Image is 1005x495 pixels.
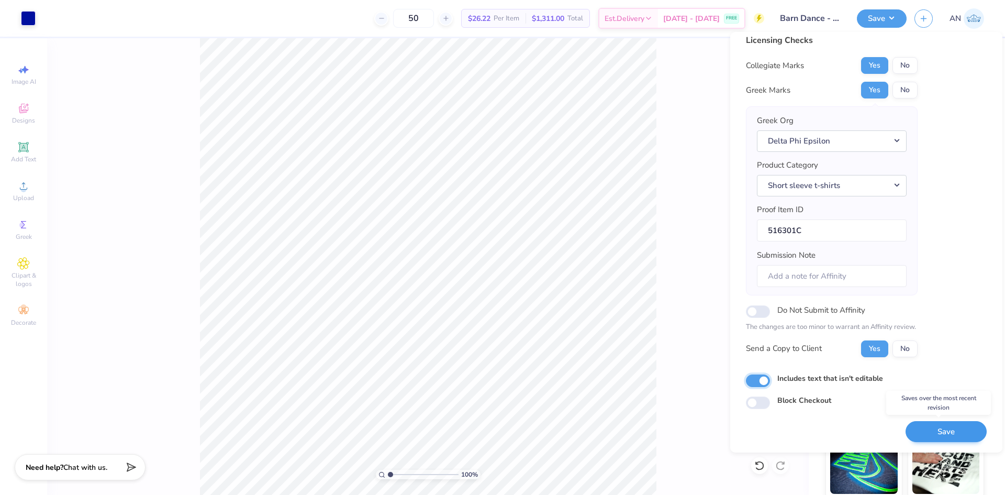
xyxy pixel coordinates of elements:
span: Per Item [494,13,519,24]
button: No [892,82,918,98]
a: AN [950,8,984,29]
span: FREE [726,15,737,22]
span: Chat with us. [63,463,107,472]
img: Glow in the Dark Ink [830,442,898,494]
span: Upload [13,194,34,202]
input: Add a note for Affinity [757,265,907,288]
button: Save [906,421,987,443]
input: Untitled Design [772,8,849,29]
span: Est. Delivery [605,13,644,24]
span: Image AI [12,78,36,86]
button: Delta Phi Epsilon [757,130,907,152]
div: Licensing Checks [746,34,918,47]
span: Designs [12,116,35,125]
label: Proof Item ID [757,204,803,216]
label: Block Checkout [777,395,831,406]
button: Yes [861,82,888,98]
span: Decorate [11,318,36,327]
input: – – [393,9,434,28]
button: No [892,340,918,357]
div: Collegiate Marks [746,60,804,72]
label: Product Category [757,159,818,171]
p: The changes are too minor to warrant an Affinity review. [746,322,918,333]
button: No [892,57,918,74]
button: Short sleeve t-shirts [757,175,907,196]
label: Greek Org [757,115,794,127]
span: $26.22 [468,13,490,24]
button: Yes [861,57,888,74]
div: Greek Marks [746,84,790,96]
strong: Need help? [26,463,63,472]
span: Clipart & logos [5,271,42,288]
span: [DATE] - [DATE] [663,13,720,24]
img: Arlo Noche [964,8,984,29]
button: Save [857,9,907,28]
span: $1,311.00 [532,13,564,24]
label: Submission Note [757,249,816,261]
span: Greek [16,233,32,241]
span: Total [567,13,583,24]
span: Add Text [11,155,36,163]
label: Includes text that isn't editable [777,373,883,384]
span: AN [950,13,961,25]
img: Water based Ink [912,442,980,494]
label: Do Not Submit to Affinity [777,303,865,317]
div: Send a Copy to Client [746,343,822,355]
div: Saves over the most recent revision [886,391,991,415]
span: 100 % [461,470,478,479]
button: Yes [861,340,888,357]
